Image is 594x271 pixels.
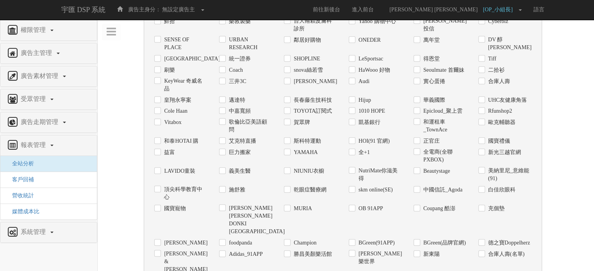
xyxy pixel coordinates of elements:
[421,55,440,63] label: 得恩堂
[421,239,466,247] label: BGreen(品牌官網)
[292,137,321,145] label: 斯科特運動
[162,186,207,201] label: 頂尖科學教育中心
[19,142,50,148] span: 報表管理
[162,36,207,51] label: SENSE ОF PLACE
[227,36,272,51] label: URBAN RESEARCH
[227,118,272,134] label: 歌倫比亞美語顧問
[421,250,440,258] label: 新東陽
[162,167,195,175] label: LAVIDO童裝
[6,70,91,83] a: 廣告素材管理
[421,96,445,104] label: 華義國際
[227,137,256,145] label: 艾克特直播
[162,149,175,156] label: 益富
[292,66,323,74] label: snova絲若雪
[421,36,440,44] label: 萬年堂
[162,77,207,93] label: KeyWear 奇威名品
[486,250,524,258] label: 合庫人壽(名單)
[227,250,262,258] label: Adidas_91APP
[6,116,91,129] a: 廣告走期管理
[227,167,251,175] label: 義美生醫
[19,96,50,102] span: 受眾管理
[6,209,39,214] a: 媒體成本比
[292,186,326,194] label: 乾眼症醫療網
[421,107,462,115] label: Epicloud_聚上雲
[486,78,510,85] label: 合庫人壽
[292,17,337,33] label: 台大翰穎皮膚科診所
[227,204,272,236] label: [PERSON_NAME] [PERSON_NAME] DONKI [GEOGRAPHIC_DATA]
[357,66,390,74] label: HaWooo 好物
[357,250,402,266] label: [PERSON_NAME]樂世界
[486,186,516,194] label: 白佳欣眼科
[6,24,91,37] a: 權限管理
[357,78,369,85] label: Audi
[292,239,316,247] label: Champion
[227,239,252,247] label: foodpanda
[357,107,385,115] label: 1010 HOPE
[227,149,251,156] label: 巨力搬家
[486,149,521,156] label: 新光三越官網
[486,205,505,213] label: 充個墊
[162,66,175,74] label: 刷樂
[6,139,91,152] a: 報表管理
[357,137,390,145] label: HOI(91 官網)
[421,186,462,194] label: 中國信託_Agoda
[162,119,181,126] label: Vitabox
[128,7,161,12] span: 廣告主身分：
[227,66,243,74] label: Coach
[421,137,440,145] label: 正官庄
[227,107,251,115] label: 中嘉寬頻
[421,66,464,74] label: Seoulmate 首爾妹
[421,205,455,213] label: Coupang 酷澎
[357,149,370,156] label: 全+1
[292,55,320,63] label: SHOPLINE
[6,47,91,60] a: 廣告主管理
[6,161,34,166] a: 全站分析
[292,149,318,156] label: YAMAHA
[6,193,34,198] a: 營收統計
[162,7,195,12] span: 無設定廣告主
[486,96,527,104] label: UHC友健康角落
[357,96,371,104] label: Hijup
[486,239,530,247] label: 德之寶Doppelherz
[19,73,62,79] span: 廣告素材管理
[486,119,516,126] label: 歐克輔聽器
[421,17,467,33] label: [PERSON_NAME]投信
[357,167,402,182] label: NutriMate你滋美得
[292,96,332,104] label: 長春藤生技科技
[292,107,332,115] label: TOYOTA訂閱式
[421,118,467,134] label: 和運租車_TownAce
[227,78,246,85] label: 三井3C
[19,50,56,56] span: 廣告主管理
[19,228,50,235] span: 系統管理
[292,36,321,44] label: 鄰居好購物
[6,177,34,182] a: 客戶回補
[292,119,310,126] label: 賀眾牌
[19,119,62,125] span: 廣告走期管理
[162,55,207,63] label: [GEOGRAPHIC_DATA]
[357,119,380,126] label: 凱基銀行
[483,7,517,12] span: [OP_小組長]
[292,167,324,175] label: NIUNIU衣櫥
[292,205,312,213] label: MURIA
[421,167,450,175] label: Beautystage
[162,96,191,104] label: 皇翔永寧案
[6,226,91,239] a: 系統管理
[357,205,383,213] label: OB 91APP
[227,18,251,25] label: 樂敦製藥
[357,55,383,63] label: LeSportsac
[486,55,496,63] label: Tiff
[292,78,337,85] label: [PERSON_NAME]
[162,107,187,115] label: Cole Haan
[162,239,207,247] label: [PERSON_NAME]
[19,27,50,33] span: 權限管理
[357,186,393,194] label: skm online(SE)
[292,250,332,258] label: 勝昌美顏樂活館
[486,66,505,74] label: 二拾衫
[357,239,395,247] label: BGreen(91APP)
[421,78,445,85] label: 實心蛋捲
[227,96,245,104] label: 邁達特
[486,18,508,25] label: Cyberbiz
